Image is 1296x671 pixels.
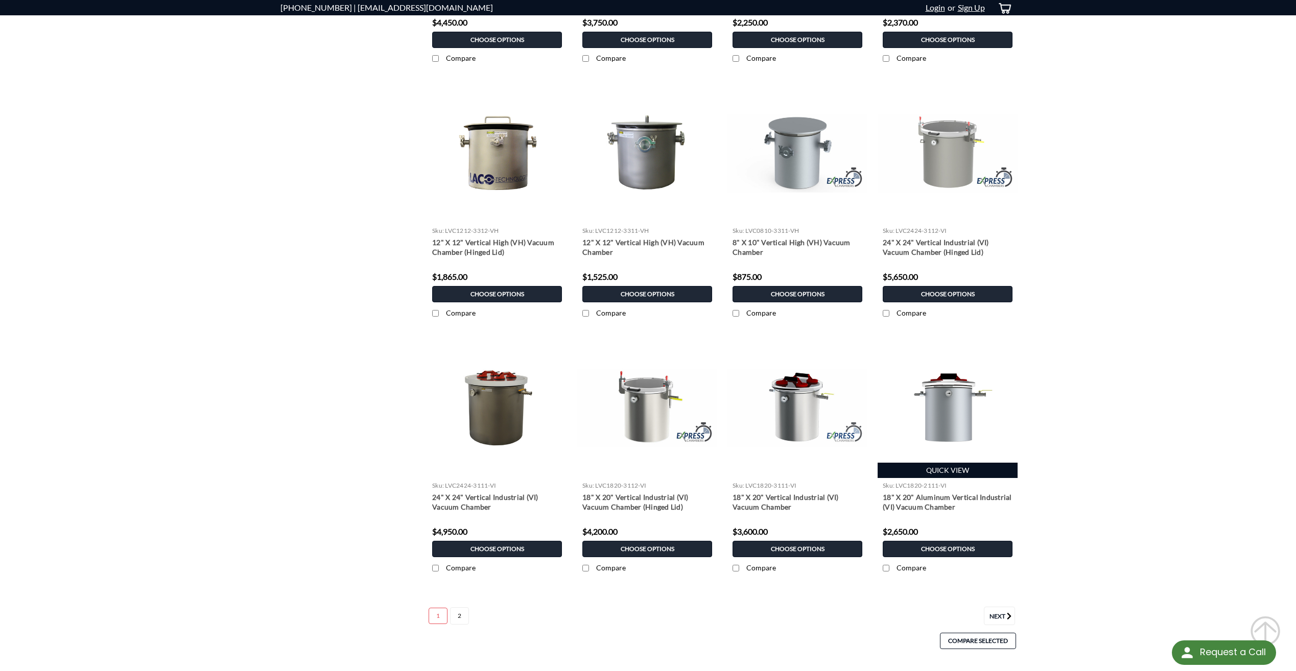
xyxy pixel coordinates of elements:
span: Choose Options [621,291,674,298]
a: Quick view [878,463,1018,478]
span: $2,370.00 [883,17,918,27]
input: Compare [582,310,589,317]
a: Page 2 of 2 [450,607,469,625]
span: or [945,3,955,12]
div: Scroll Back to Top [1250,616,1281,646]
a: 24" X 24" Vertical Industrial (VI) Vacuum Chamber [432,492,562,512]
span: Compare [596,308,626,317]
a: Next [984,607,1015,625]
input: Compare [733,55,739,62]
span: sku: [733,227,744,234]
span: Compare [897,54,926,62]
span: LVC1212-3312-VH [445,227,499,234]
span: LVC1820-3112-VI [595,482,646,489]
span: Choose Options [470,36,524,43]
span: $3,600.00 [733,526,768,536]
a: Choose Options [733,32,862,48]
span: LVC1212-3311-VH [595,227,649,234]
input: Compare [582,565,589,571]
input: Compare [883,310,889,317]
img: 18" X 20" Aluminum VI Vacuum Chamber [878,369,1018,447]
a: cart-preview-dropdown [990,1,1016,15]
img: round button [1179,644,1195,661]
span: sku: [883,227,894,234]
a: sku: LVC0810-3311-VH [733,227,799,234]
a: Choose Options [582,541,712,557]
span: $1,865.00 [432,272,467,281]
input: Compare [432,55,439,62]
img: 8" X 10" VH Vacuum Chamber [727,114,867,193]
a: Choose Options [432,32,562,48]
a: Choose Options [883,286,1012,302]
a: 12" X 12" Vertical High (VH) Vacuum Chamber [582,237,712,257]
span: Compare [596,563,626,572]
span: Compare [897,563,926,572]
input: Compare [883,565,889,571]
a: Page 1 of 2 [429,608,447,624]
input: Compare [432,565,439,571]
input: Compare [733,565,739,571]
a: sku: LVC1820-3112-VI [582,482,646,489]
span: sku: [582,482,594,489]
input: Compare [883,55,889,62]
div: Request a Call [1200,640,1266,664]
span: $2,250.00 [733,17,768,27]
a: Choose Options [883,32,1012,48]
span: $4,200.00 [582,526,618,536]
span: $4,950.00 [432,526,467,536]
a: 12" X 12" Vertical High (VH) Vacuum Chamber (Hinged Lid) [432,237,562,257]
span: Compare [746,308,776,317]
a: 18" X 20" Vertical Industrial (VI) Vacuum Chamber (Hinged Lid) [582,492,712,512]
a: Compare Selected [940,633,1016,649]
span: Compare [446,563,476,572]
a: 24" X 24" Vertical Industrial (VI) Vacuum Chamber (Hinged Lid) [883,237,1012,257]
a: Choose Options [432,286,562,302]
span: sku: [432,227,444,234]
span: Choose Options [621,545,674,553]
span: $3,750.00 [582,17,618,27]
input: Compare [432,310,439,317]
a: sku: LVC1212-3311-VH [582,227,649,234]
a: Choose Options [432,541,562,557]
span: sku: [432,482,444,489]
span: Choose Options [771,291,824,298]
a: Choose Options [582,286,712,302]
span: $5,650.00 [883,272,918,281]
a: Choose Options [733,541,862,557]
span: $4,450.00 [432,17,467,27]
a: Choose Options [582,32,712,48]
span: Choose Options [621,36,674,43]
div: Request a Call [1172,640,1276,665]
span: LVC1820-3111-VI [745,482,796,489]
a: 8" X 10" Vertical High (VH) Vacuum Chamber [733,237,862,257]
span: $875.00 [733,272,762,281]
span: sku: [733,482,744,489]
input: Compare [733,310,739,317]
span: sku: [883,482,894,489]
a: sku: LVC2424-3111-VI [432,482,496,489]
a: 18" X 20" Aluminum Vertical Industrial (VI) Vacuum Chamber [883,492,1012,512]
span: LVC2424-3112-VI [896,227,947,234]
span: Choose Options [921,36,975,43]
span: Choose Options [470,291,524,298]
span: $1,525.00 [582,272,618,281]
a: 18" X 20" Vertical Industrial (VI) Vacuum Chamber [733,492,862,512]
span: LVC1820-2111-VI [896,482,947,489]
span: Choose Options [921,545,975,553]
svg: submit [1250,616,1281,646]
span: Choose Options [470,545,524,553]
span: Compare [897,308,926,317]
a: sku: LVC1820-3111-VI [733,482,796,489]
a: Choose Options [733,286,862,302]
span: LVC0810-3311-VH [745,227,799,234]
span: LVC2424-3111-VI [445,482,496,489]
span: sku: [582,227,594,234]
span: Compare [596,54,626,62]
span: Compare [746,54,776,62]
span: Choose Options [771,545,824,553]
a: sku: LVC1820-2111-VI [883,482,947,489]
a: Choose Options [883,541,1012,557]
span: Compare [446,54,476,62]
span: Choose Options [771,36,824,43]
span: Compare [746,563,776,572]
